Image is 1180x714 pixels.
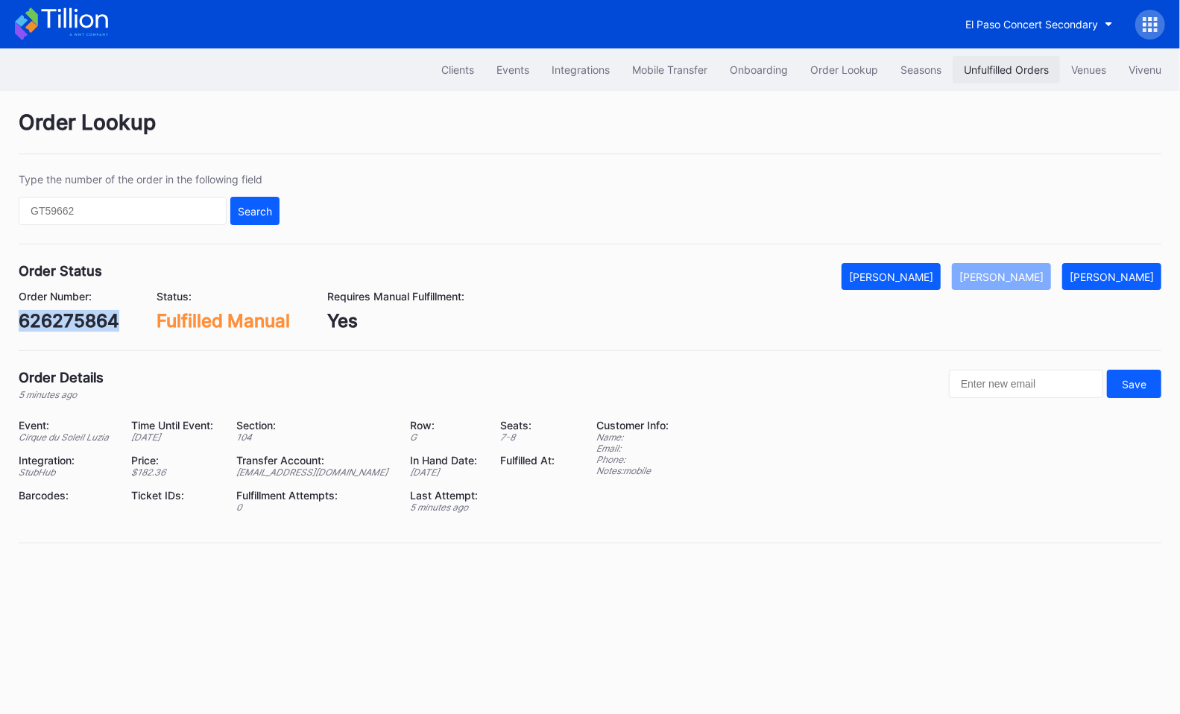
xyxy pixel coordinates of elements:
div: 626275864 [19,310,119,332]
div: 5 minutes ago [410,502,482,513]
div: G [410,432,482,443]
div: Seats: [501,419,559,432]
div: Save [1122,378,1146,391]
input: Enter new email [949,370,1103,398]
div: $ 182.36 [131,467,217,478]
div: Requires Manual Fulfillment: [327,290,464,303]
div: Name: [596,432,669,443]
button: [PERSON_NAME] [1062,263,1161,290]
div: El Paso Concert Secondary [965,18,1098,31]
div: [DATE] [131,432,217,443]
div: Fulfilled Manual [157,310,290,332]
button: Save [1107,370,1161,398]
div: 5 minutes ago [19,389,104,400]
div: Mobile Transfer [632,63,707,76]
button: Integrations [540,56,621,83]
div: In Hand Date: [410,454,482,467]
div: Ticket IDs: [131,489,217,502]
button: Events [485,56,540,83]
div: StubHub [19,467,113,478]
div: Integrations [552,63,610,76]
div: Seasons [900,63,941,76]
div: Section: [236,419,391,432]
div: Integration: [19,454,113,467]
div: Vivenu [1129,63,1161,76]
div: Yes [327,310,464,332]
button: Unfulfilled Orders [953,56,1060,83]
div: Phone: [596,454,669,465]
div: Type the number of the order in the following field [19,173,280,186]
div: Customer Info: [596,419,669,432]
div: Fulfilled At: [501,454,559,467]
button: Order Lookup [799,56,889,83]
div: Order Number: [19,290,119,303]
div: [DATE] [410,467,482,478]
div: Order Lookup [810,63,878,76]
div: Notes: mobile [596,465,669,476]
div: Search [238,205,272,218]
div: 0 [236,502,391,513]
button: El Paso Concert Secondary [954,10,1124,38]
div: 7 - 8 [501,432,559,443]
div: Events [496,63,529,76]
div: Barcodes: [19,489,113,502]
button: [PERSON_NAME] [842,263,941,290]
div: Venues [1071,63,1106,76]
button: [PERSON_NAME] [952,263,1051,290]
div: Transfer Account: [236,454,391,467]
button: Venues [1060,56,1117,83]
div: Event: [19,419,113,432]
div: Onboarding [730,63,788,76]
div: [EMAIL_ADDRESS][DOMAIN_NAME] [236,467,391,478]
button: Clients [430,56,485,83]
div: Order Lookup [19,110,1161,154]
div: Order Details [19,370,104,385]
div: 104 [236,432,391,443]
input: GT59662 [19,197,227,225]
div: Cirque du Soleil Luzia [19,432,113,443]
div: Email: [596,443,669,454]
div: Order Status [19,263,102,279]
button: Seasons [889,56,953,83]
div: [PERSON_NAME] [959,271,1044,283]
div: Row: [410,419,482,432]
div: Status: [157,290,290,303]
button: Mobile Transfer [621,56,719,83]
button: Onboarding [719,56,799,83]
div: [PERSON_NAME] [849,271,933,283]
div: Fulfillment Attempts: [236,489,391,502]
button: Vivenu [1117,56,1173,83]
div: Last Attempt: [410,489,482,502]
div: Price: [131,454,217,467]
div: Time Until Event: [131,419,217,432]
div: Clients [441,63,474,76]
div: [PERSON_NAME] [1070,271,1154,283]
div: Unfulfilled Orders [964,63,1049,76]
button: Search [230,197,280,225]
